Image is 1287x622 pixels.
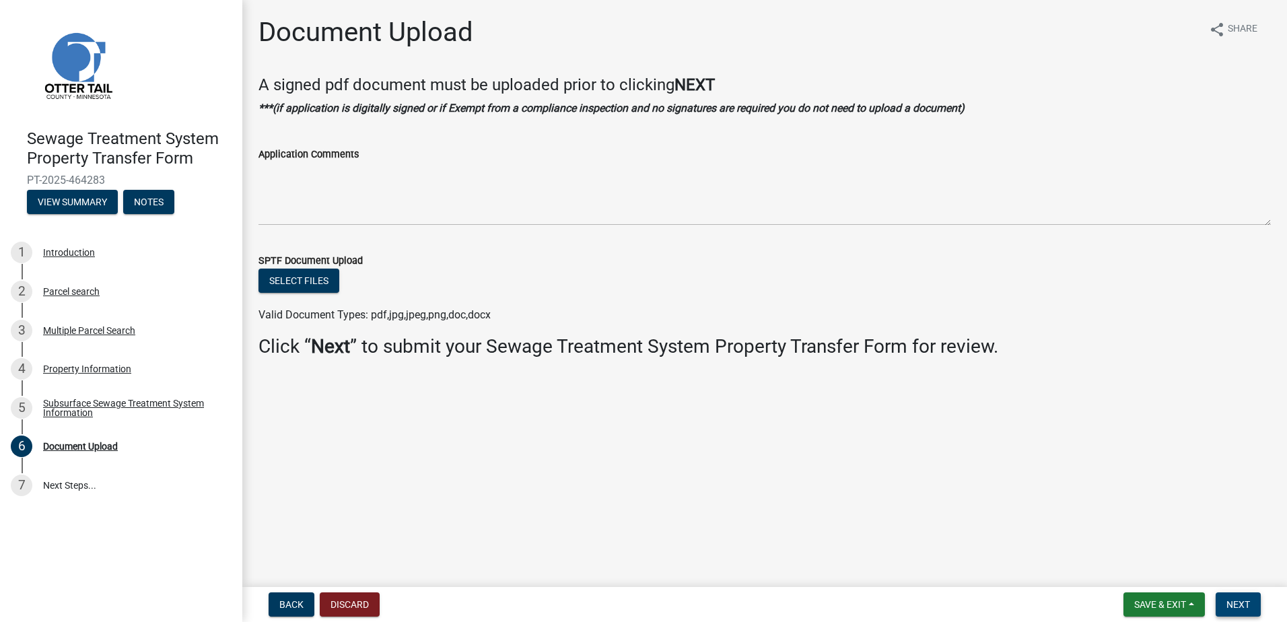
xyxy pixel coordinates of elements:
strong: NEXT [674,75,715,94]
wm-modal-confirm: Notes [123,197,174,208]
button: Save & Exit [1123,592,1205,617]
span: Save & Exit [1134,599,1186,610]
span: Valid Document Types: pdf,jpg,jpeg,png,doc,docx [258,308,491,321]
div: 4 [11,358,32,380]
button: Back [269,592,314,617]
h4: A signed pdf document must be uploaded prior to clicking [258,75,1271,95]
div: 6 [11,436,32,457]
i: share [1209,22,1225,38]
div: Subsurface Sewage Treatment System Information [43,399,221,417]
label: SPTF Document Upload [258,256,363,266]
h3: Click “ ” to submit your Sewage Treatment System Property Transfer Form for review. [258,335,1271,358]
strong: ***(if application is digitally signed or if Exempt from a compliance inspection and no signature... [258,102,965,114]
div: 2 [11,281,32,302]
div: Multiple Parcel Search [43,326,135,335]
div: 1 [11,242,32,263]
button: View Summary [27,190,118,214]
button: Select files [258,269,339,293]
span: Next [1226,599,1250,610]
div: Property Information [43,364,131,374]
span: Back [279,599,304,610]
button: Discard [320,592,380,617]
div: 7 [11,475,32,496]
div: 5 [11,397,32,419]
label: Application Comments [258,150,359,160]
strong: Next [311,335,350,357]
div: 3 [11,320,32,341]
h4: Sewage Treatment System Property Transfer Form [27,129,232,168]
img: Otter Tail County, Minnesota [27,14,128,115]
span: PT-2025-464283 [27,174,215,186]
button: Next [1216,592,1261,617]
div: Document Upload [43,442,118,451]
button: Notes [123,190,174,214]
wm-modal-confirm: Summary [27,197,118,208]
div: Introduction [43,248,95,257]
div: Parcel search [43,287,100,296]
button: shareShare [1198,16,1268,42]
span: Share [1228,22,1257,38]
h1: Document Upload [258,16,473,48]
